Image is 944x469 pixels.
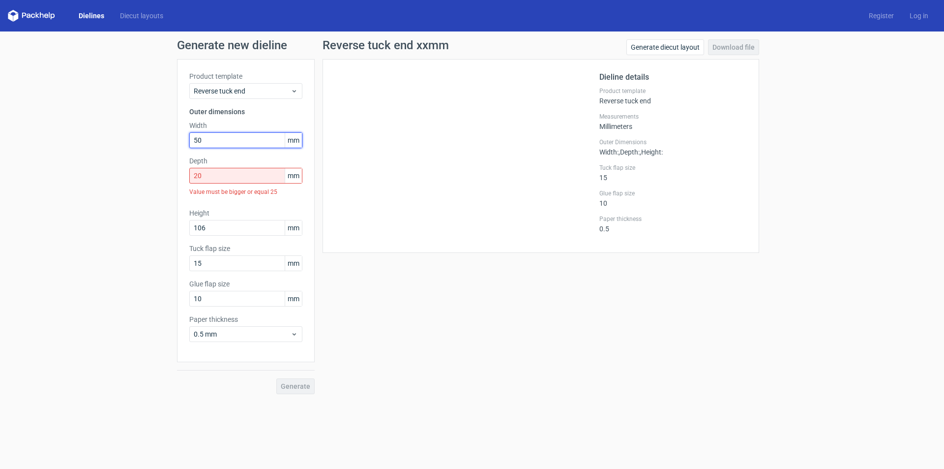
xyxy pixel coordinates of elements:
label: Glue flap size [189,279,302,289]
h2: Dieline details [599,71,747,83]
div: 15 [599,164,747,182]
label: Height [189,208,302,218]
label: Tuck flap size [189,244,302,253]
span: 0.5 mm [194,329,291,339]
label: Tuck flap size [599,164,747,172]
div: Millimeters [599,113,747,130]
h1: Generate new dieline [177,39,767,51]
span: Width : [599,148,619,156]
div: Value must be bigger or equal 25 [189,184,302,200]
label: Measurements [599,113,747,121]
label: Outer Dimensions [599,138,747,146]
label: Depth [189,156,302,166]
span: mm [285,168,302,183]
span: mm [285,291,302,306]
a: Generate diecut layout [626,39,704,55]
span: mm [285,256,302,271]
a: Register [861,11,902,21]
span: , Depth : [619,148,640,156]
label: Paper thickness [189,314,302,324]
a: Log in [902,11,936,21]
span: mm [285,133,302,148]
label: Width [189,121,302,130]
h1: Reverse tuck end xxmm [323,39,449,51]
span: mm [285,220,302,235]
label: Glue flap size [599,189,747,197]
a: Dielines [71,11,112,21]
label: Product template [189,71,302,81]
a: Diecut layouts [112,11,171,21]
h3: Outer dimensions [189,107,302,117]
label: Product template [599,87,747,95]
div: 10 [599,189,747,207]
span: , Height : [640,148,663,156]
div: 0.5 [599,215,747,233]
label: Paper thickness [599,215,747,223]
span: Reverse tuck end [194,86,291,96]
div: Reverse tuck end [599,87,747,105]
